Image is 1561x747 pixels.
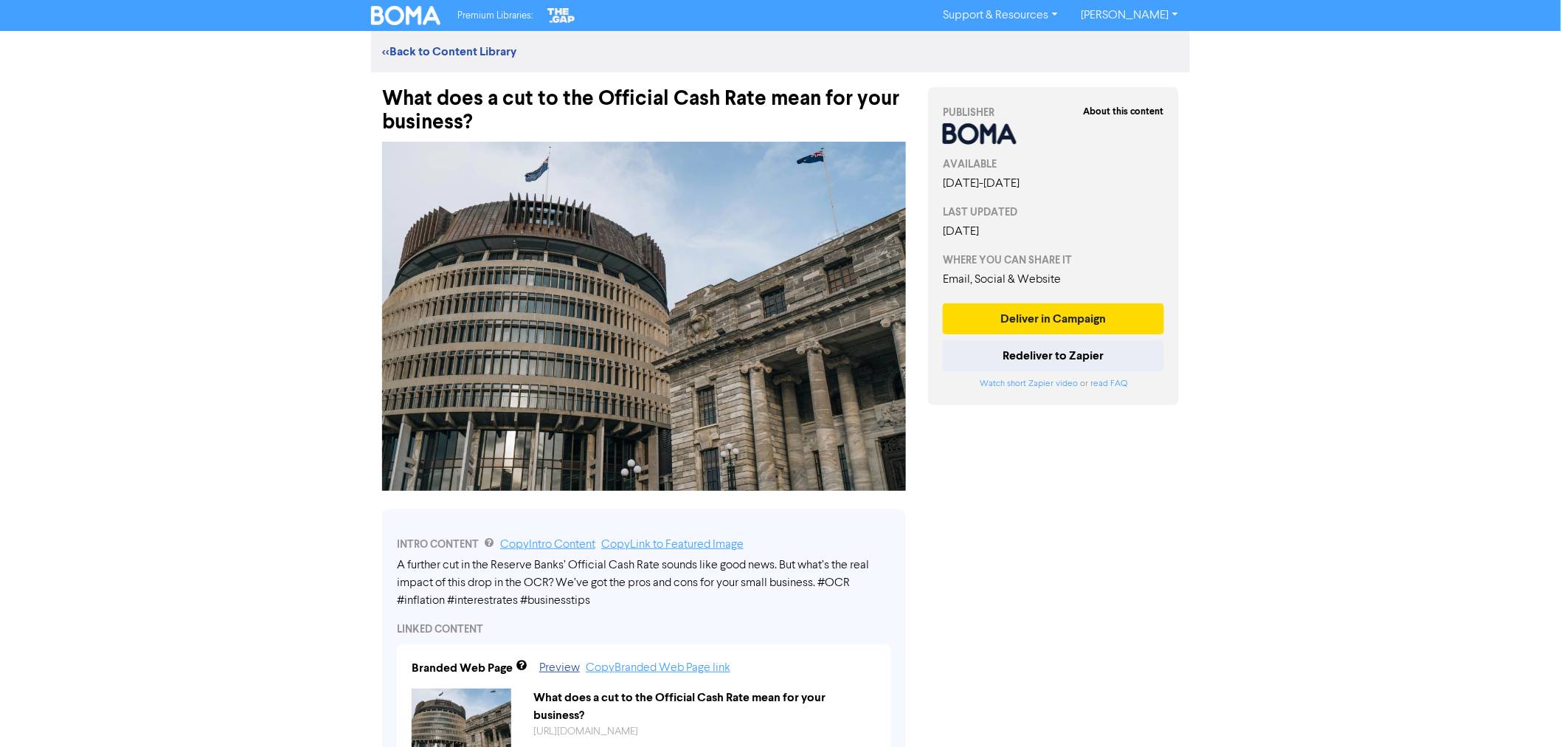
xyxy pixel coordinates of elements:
[533,726,638,737] a: [URL][DOMAIN_NAME]
[932,4,1070,27] a: Support & Resources
[1090,379,1127,388] a: read FAQ
[397,557,891,610] div: A further cut in the Reserve Banks’ Official Cash Rate sounds like good news. But what’s the real...
[1070,4,1190,27] a: [PERSON_NAME]
[458,11,533,21] span: Premium Libraries:
[943,271,1164,289] div: Email, Social & Website
[522,689,887,724] div: What does a cut to the Official Cash Rate mean for your business?
[601,539,744,551] a: Copy Link to Featured Image
[1487,676,1561,747] iframe: Chat Widget
[545,6,578,25] img: The Gap
[500,539,595,551] a: Copy Intro Content
[943,340,1164,371] button: Redeliver to Zapier
[943,105,1164,120] div: PUBLISHER
[397,622,891,637] div: LINKED CONTENT
[943,223,1164,241] div: [DATE]
[1083,106,1164,117] strong: About this content
[412,659,513,677] div: Branded Web Page
[539,662,580,674] a: Preview
[522,724,887,740] div: https://public2.bomamarketing.com/cp/1Oj3Kjpz89qaFgdpBgdtCq?sa=kl6JuyFv
[586,662,730,674] a: Copy Branded Web Page link
[943,204,1164,220] div: LAST UPDATED
[943,377,1164,390] div: or
[397,536,891,554] div: INTRO CONTENT
[382,72,906,134] div: What does a cut to the Official Cash Rate mean for your business?
[980,379,1078,388] a: Watch short Zapier video
[943,156,1164,172] div: AVAILABLE
[382,44,516,59] a: <<Back to Content Library
[943,175,1164,193] div: [DATE] - [DATE]
[371,6,440,25] img: BOMA Logo
[943,252,1164,268] div: WHERE YOU CAN SHARE IT
[943,303,1164,334] button: Deliver in Campaign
